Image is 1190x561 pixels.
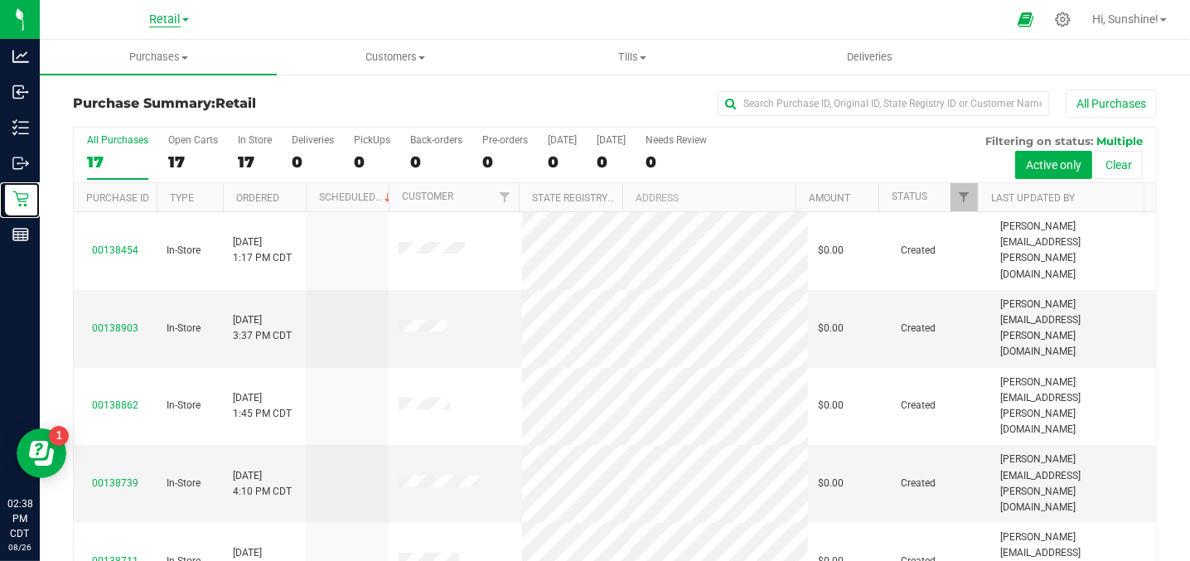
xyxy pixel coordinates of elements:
div: 0 [482,152,528,172]
span: Created [901,321,936,336]
div: [DATE] [548,134,577,146]
iframe: Resource center [17,428,66,478]
span: In-Store [167,321,201,336]
th: Address [622,183,796,212]
inline-svg: Analytics [12,48,29,65]
span: Created [901,398,936,413]
a: Ordered [236,192,279,204]
a: Deliveries [752,40,989,75]
a: Customer [402,191,453,202]
span: Hi, Sunshine! [1092,12,1159,26]
span: Deliveries [825,50,915,65]
a: Customers [277,40,514,75]
span: [DATE] 4:10 PM CDT [233,468,292,500]
inline-svg: Inventory [12,119,29,136]
span: Created [901,243,936,259]
inline-svg: Outbound [12,155,29,172]
div: 0 [354,152,390,172]
input: Search Purchase ID, Original ID, State Registry ID or Customer Name... [718,91,1049,116]
a: Purchases [40,40,277,75]
button: Clear [1095,151,1143,179]
inline-svg: Retail [12,191,29,207]
span: Multiple [1096,134,1143,148]
button: Active only [1015,151,1092,179]
a: 00138739 [92,477,138,489]
div: 0 [597,152,626,172]
div: PickUps [354,134,390,146]
span: Created [901,476,936,491]
span: In-Store [167,398,201,413]
div: All Purchases [87,134,148,146]
a: Purchase ID [86,192,149,204]
span: $0.00 [818,321,844,336]
span: [DATE] 1:17 PM CDT [233,235,292,266]
span: [DATE] 3:37 PM CDT [233,312,292,344]
span: [PERSON_NAME][EMAIL_ADDRESS][PERSON_NAME][DOMAIN_NAME] [1000,375,1146,438]
p: 08/26 [7,541,32,554]
span: $0.00 [818,243,844,259]
span: Customers [278,50,513,65]
span: Retail [149,12,181,27]
a: 00138862 [92,399,138,411]
span: [DATE] 1:45 PM CDT [233,390,292,422]
div: Open Carts [168,134,218,146]
a: 00138903 [92,322,138,334]
inline-svg: Inbound [12,84,29,100]
div: 0 [410,152,462,172]
span: Purchases [40,50,277,65]
a: Filter [491,183,519,211]
a: Tills [514,40,751,75]
span: [PERSON_NAME][EMAIL_ADDRESS][PERSON_NAME][DOMAIN_NAME] [1000,452,1146,515]
span: [PERSON_NAME][EMAIL_ADDRESS][PERSON_NAME][DOMAIN_NAME] [1000,297,1146,360]
span: $0.00 [818,476,844,491]
span: Open Ecommerce Menu [1007,3,1044,36]
div: Manage settings [1052,12,1073,27]
span: In-Store [167,476,201,491]
a: State Registry ID [532,192,619,204]
a: Filter [951,183,978,211]
div: 0 [292,152,334,172]
div: 17 [87,152,148,172]
iframe: Resource center unread badge [49,426,69,446]
span: Filtering on status: [985,134,1093,148]
div: Needs Review [646,134,707,146]
span: $0.00 [818,398,844,413]
a: Status [892,191,927,202]
div: 0 [548,152,577,172]
a: 00138454 [92,244,138,256]
span: [PERSON_NAME][EMAIL_ADDRESS][PERSON_NAME][DOMAIN_NAME] [1000,219,1146,283]
h3: Purchase Summary: [73,96,434,111]
div: 17 [238,152,272,172]
a: Scheduled [319,191,394,203]
a: Last Updated By [991,192,1075,204]
button: All Purchases [1066,89,1157,118]
p: 02:38 PM CDT [7,496,32,541]
span: Retail [215,95,256,111]
div: Deliveries [292,134,334,146]
span: Tills [515,50,750,65]
div: In Store [238,134,272,146]
div: Pre-orders [482,134,528,146]
div: 0 [646,152,707,172]
div: 17 [168,152,218,172]
span: In-Store [167,243,201,259]
a: Type [170,192,194,204]
div: [DATE] [597,134,626,146]
inline-svg: Reports [12,226,29,243]
a: Amount [809,192,850,204]
div: Back-orders [410,134,462,146]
